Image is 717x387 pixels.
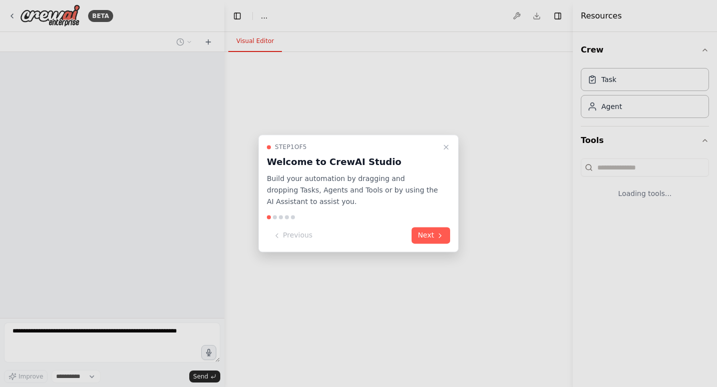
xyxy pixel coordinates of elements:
button: Next [412,227,450,244]
button: Previous [267,227,318,244]
span: Step 1 of 5 [275,143,307,151]
h3: Welcome to CrewAI Studio [267,155,438,169]
button: Hide left sidebar [230,9,244,23]
button: Close walkthrough [440,141,452,153]
p: Build your automation by dragging and dropping Tasks, Agents and Tools or by using the AI Assista... [267,173,438,207]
